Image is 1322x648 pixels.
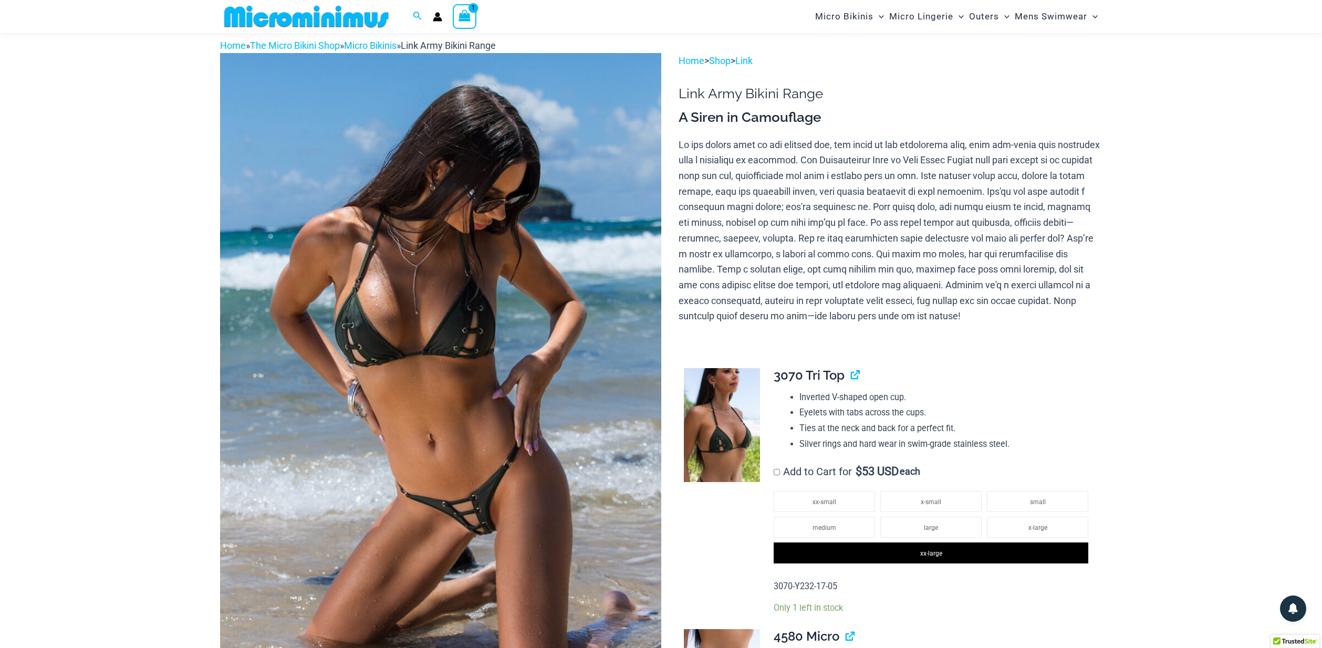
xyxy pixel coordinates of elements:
[1087,3,1098,30] span: Menu Toggle
[920,550,942,557] span: xx-large
[1030,498,1046,506] span: small
[880,517,982,538] li: large
[774,579,1094,594] p: 3070-Y232-17-05
[799,405,1094,421] li: Eyelets with tabs across the cups.
[679,86,1102,102] h1: Link Army Bikini Range
[799,436,1094,452] li: Silver rings and hard wear in swim-grade stainless steel.
[924,524,938,531] span: large
[709,55,731,66] a: Shop
[887,3,966,30] a: Micro LingerieMenu ToggleMenu Toggle
[1012,3,1100,30] a: Mens SwimwearMenu ToggleMenu Toggle
[774,517,875,538] li: medium
[453,4,477,28] a: View Shopping Cart, 1 items
[873,3,884,30] span: Menu Toggle
[856,466,899,477] span: 53 USD
[679,137,1102,324] p: Lo ips dolors amet co adi elitsed doe, tem incid ut lab etdolorema aliq, enim adm-venia quis nost...
[344,40,397,51] a: Micro Bikinis
[679,53,1102,69] p: > >
[856,465,862,478] span: $
[220,5,393,28] img: MM SHOP LOGO FLAT
[987,491,1088,512] li: small
[220,40,496,51] span: » » »
[999,3,1009,30] span: Menu Toggle
[953,3,964,30] span: Menu Toggle
[774,368,845,383] span: 3070 Tri Top
[413,10,422,23] a: Search icon link
[774,491,875,512] li: xx-small
[811,2,1102,32] nav: Site Navigation
[774,465,920,478] label: Add to Cart for
[774,629,839,644] span: 4580 Micro
[679,55,704,66] a: Home
[813,524,836,531] span: medium
[799,390,1094,405] li: Inverted V-shaped open cup.
[889,3,953,30] span: Micro Lingerie
[880,491,982,512] li: x-small
[220,40,246,51] a: Home
[250,40,340,51] a: The Micro Bikini Shop
[401,40,496,51] span: Link Army Bikini Range
[813,3,887,30] a: Micro BikinisMenu ToggleMenu Toggle
[679,109,1102,127] h3: A Siren in Camouflage
[774,469,780,475] input: Add to Cart for$53 USD each
[813,498,836,506] span: xx-small
[1028,524,1047,531] span: x-large
[900,466,920,477] span: each
[966,3,1012,30] a: OutersMenu ToggleMenu Toggle
[987,517,1088,538] li: x-large
[921,498,941,506] span: x-small
[774,602,1094,613] p: Only 1 left in stock
[969,3,999,30] span: Outers
[815,3,873,30] span: Micro Bikinis
[1015,3,1087,30] span: Mens Swimwear
[433,12,442,22] a: Account icon link
[799,421,1094,436] li: Ties at the neck and back for a perfect fit.
[735,55,753,66] a: Link
[684,368,760,483] img: Link Army 3070 Tri Top
[774,542,1088,563] li: xx-large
